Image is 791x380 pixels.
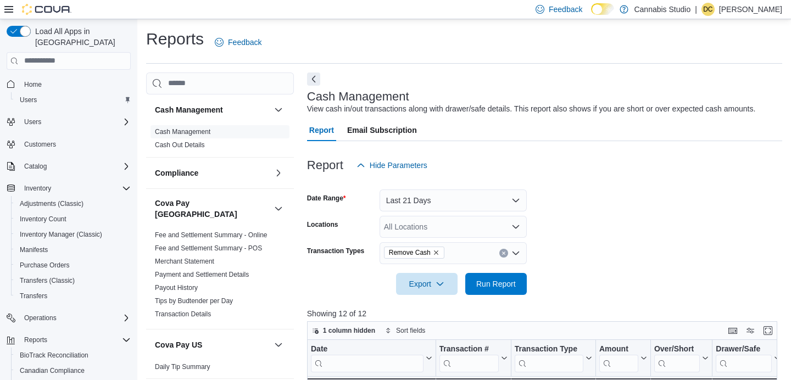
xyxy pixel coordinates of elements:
button: Hide Parameters [352,154,432,176]
span: Fee and Settlement Summary - POS [155,244,262,253]
a: Payment and Settlement Details [155,271,249,278]
span: BioTrack Reconciliation [15,349,131,362]
span: Reports [24,336,47,344]
button: Operations [2,310,135,326]
span: Canadian Compliance [20,366,85,375]
span: Users [24,118,41,126]
a: Payout History [155,284,198,292]
span: Purchase Orders [15,259,131,272]
button: Home [2,76,135,92]
label: Locations [307,220,338,229]
a: Home [20,78,46,91]
a: Inventory Manager (Classic) [15,228,107,241]
div: Date [311,344,424,354]
button: Date [311,344,432,372]
button: Export [396,273,458,295]
span: Cash Out Details [155,141,205,149]
label: Date Range [307,194,346,203]
span: Home [20,77,131,91]
button: Remove Remove Cash from selection in this group [433,249,439,256]
button: 1 column hidden [308,324,380,337]
span: Purchase Orders [20,261,70,270]
button: Users [2,114,135,130]
span: Inventory Count [20,215,66,223]
h3: Report [307,159,343,172]
div: Amount [599,344,638,372]
div: Cova Pay US [146,360,294,378]
button: Cova Pay [GEOGRAPHIC_DATA] [155,198,270,220]
span: Export [403,273,451,295]
div: Drawer/Safe [716,344,772,354]
button: Purchase Orders [11,258,135,273]
button: Cash Management [272,103,285,116]
a: Feedback [210,31,266,53]
button: Reports [2,332,135,348]
button: Compliance [272,166,285,180]
div: Cash Management [146,125,294,157]
button: Cova Pay [GEOGRAPHIC_DATA] [272,202,285,215]
button: Run Report [465,273,527,295]
a: Purchase Orders [15,259,74,272]
span: Feedback [549,4,582,15]
span: Transfers [20,292,47,300]
div: Amount [599,344,638,354]
button: Inventory Manager (Classic) [11,227,135,242]
a: Cash Management [155,128,210,136]
button: Drawer/Safe [716,344,781,372]
div: Transaction Type [515,344,583,354]
span: Fee and Settlement Summary - Online [155,231,268,239]
span: Sort fields [396,326,425,335]
button: Catalog [2,159,135,174]
span: Operations [20,311,131,325]
span: Manifests [20,245,48,254]
button: Manifests [11,242,135,258]
div: View cash in/out transactions along with drawer/safe details. This report also shows if you are s... [307,103,756,115]
h3: Cova Pay US [155,339,202,350]
span: DC [703,3,712,16]
img: Cova [22,4,71,15]
button: Users [11,92,135,108]
span: Daily Tip Summary [155,362,210,371]
a: Canadian Compliance [15,364,89,377]
a: Manifests [15,243,52,256]
button: Display options [744,324,757,337]
span: Transfers (Classic) [15,274,131,287]
button: Next [307,72,320,86]
span: Inventory Manager (Classic) [20,230,102,239]
div: Drawer/Safe [716,344,772,372]
span: Adjustments (Classic) [15,197,131,210]
a: Users [15,93,41,107]
button: Operations [20,311,61,325]
a: Transfers [15,289,52,303]
span: Inventory [20,182,131,195]
a: Fee and Settlement Summary - POS [155,244,262,252]
button: Transfers [11,288,135,304]
h3: Cash Management [155,104,223,115]
span: Users [15,93,131,107]
span: Inventory Manager (Classic) [15,228,131,241]
div: Daniel Castillo [701,3,715,16]
button: Reports [20,333,52,347]
span: Adjustments (Classic) [20,199,83,208]
div: Transaction Type [515,344,583,372]
button: Enter fullscreen [761,324,775,337]
span: Cash Management [155,127,210,136]
span: Transfers [15,289,131,303]
a: Tips by Budtender per Day [155,297,233,305]
span: 1 column hidden [323,326,375,335]
span: Users [20,96,37,104]
span: Remove Cash [384,247,444,259]
div: Date [311,344,424,372]
button: Cash Management [155,104,270,115]
button: Adjustments (Classic) [11,196,135,211]
span: Catalog [20,160,131,173]
span: Run Report [476,278,516,289]
p: Showing 12 of 12 [307,308,782,319]
button: Inventory [2,181,135,196]
a: Fee and Settlement Summary - Online [155,231,268,239]
span: Merchant Statement [155,257,214,266]
button: Open list of options [511,222,520,231]
span: Report [309,119,334,141]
